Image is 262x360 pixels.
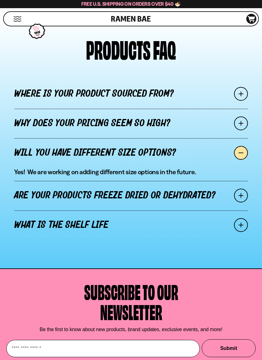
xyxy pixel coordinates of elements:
[84,281,178,321] h4: Subscribe to our newsletter
[14,138,248,168] a: Will you have different size options?
[86,38,150,60] div: PRODUCTS
[14,109,248,138] a: Why does your pricing seem so high?
[14,181,248,210] a: Are your products freeze dried or dehydrated?
[14,168,248,176] p: Yes! We are working on adding different size options in the future.
[14,79,248,109] a: Where is your product sourced from?
[202,339,256,357] button: Submit
[81,1,181,7] span: Free U.S. Shipping on Orders over $40 🍜
[153,38,176,60] div: FAQ
[14,210,248,240] a: What is the shelf life
[13,16,22,22] button: Mobile Menu Trigger
[6,340,200,357] input: Enter your email
[40,326,222,332] p: Be the first to know about new products, brand updates, exclusive events, and more!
